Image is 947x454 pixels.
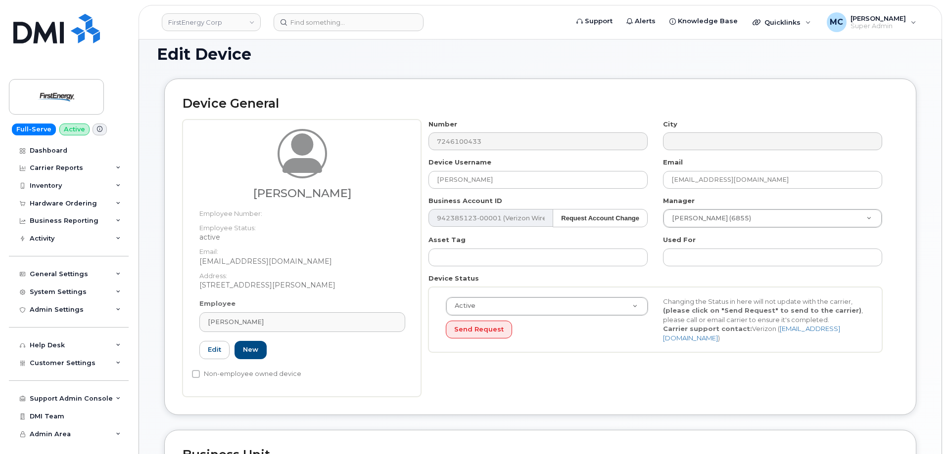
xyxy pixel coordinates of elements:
[904,411,940,447] iframe: Messenger Launcher
[192,368,301,380] label: Non-employee owned device
[199,218,405,233] dt: Employee Status:
[656,297,873,343] div: Changing the Status in here will not update with the carrier, , please call or email carrier to e...
[235,341,267,359] a: New
[663,325,752,332] strong: Carrier support contact:
[199,266,405,281] dt: Address:
[428,235,466,245] label: Asset Tag
[274,13,424,31] input: Find something...
[820,12,923,32] div: Marty Courter
[830,16,843,28] span: MC
[199,341,230,359] a: Edit
[553,209,648,227] button: Request Account Change
[561,214,639,222] strong: Request Account Change
[428,120,457,129] label: Number
[428,196,502,206] label: Business Account ID
[199,187,405,200] h3: [PERSON_NAME]
[199,204,405,218] dt: Employee Number:
[157,45,924,63] h1: Edit Device
[428,274,479,283] label: Device Status
[199,232,405,242] dd: active
[663,209,882,227] a: [PERSON_NAME] (6855)
[663,306,861,314] strong: (please click on "Send Request" to send to the carrier)
[192,370,200,378] input: Non-employee owned device
[663,325,840,342] a: [EMAIL_ADDRESS][DOMAIN_NAME]
[162,13,261,31] a: FirstEnergy Corp
[446,297,648,315] a: Active
[663,158,683,167] label: Email
[851,22,906,30] span: Super Admin
[199,256,405,266] dd: [EMAIL_ADDRESS][DOMAIN_NAME]
[663,196,695,206] label: Manager
[666,214,751,223] span: [PERSON_NAME] (6855)
[199,280,405,290] dd: [STREET_ADDRESS][PERSON_NAME]
[446,321,512,339] button: Send Request
[746,12,818,32] div: Quicklinks
[183,97,898,111] h2: Device General
[208,317,264,327] span: [PERSON_NAME]
[199,299,236,308] label: Employee
[428,158,491,167] label: Device Username
[199,312,405,332] a: [PERSON_NAME]
[663,235,696,245] label: Used For
[449,301,475,310] span: Active
[199,242,405,256] dt: Email:
[663,120,677,129] label: City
